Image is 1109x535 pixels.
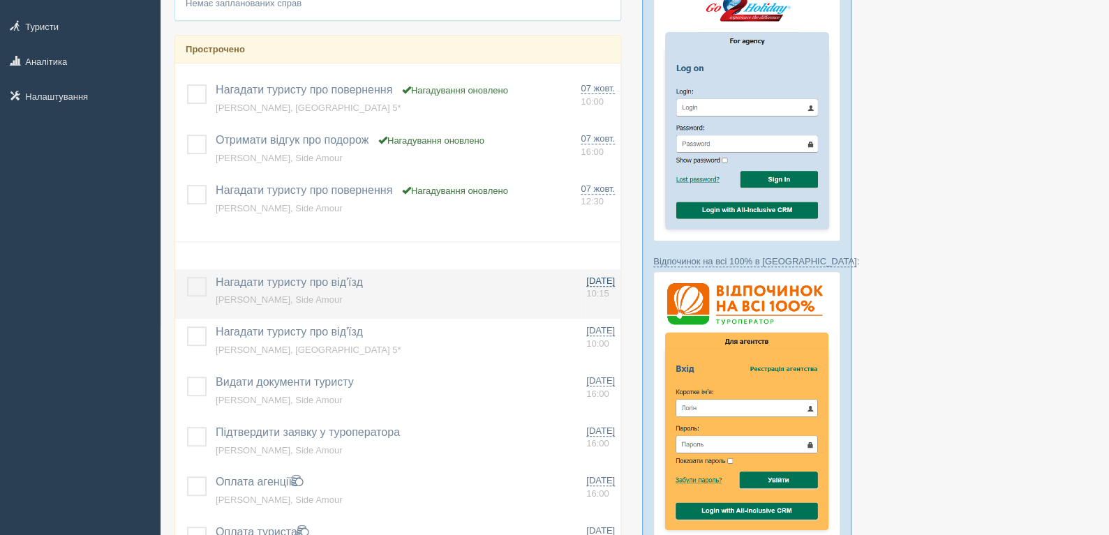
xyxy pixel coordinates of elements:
[216,445,342,455] a: [PERSON_NAME], Side Amour
[378,135,484,146] span: Нагадування оновлено
[402,186,508,196] span: Нагадування оновлено
[216,345,401,355] a: [PERSON_NAME], [GEOGRAPHIC_DATA] 5*
[581,146,604,157] span: 16:00
[586,425,615,437] span: [DATE]
[586,276,615,287] span: [DATE]
[586,375,615,386] span: [DATE]
[216,495,342,505] a: [PERSON_NAME], Side Amour
[186,44,245,54] b: Прострочено
[586,288,609,299] span: 10:15
[581,82,615,108] a: 07 жовт. 10:00
[586,488,609,499] span: 16:00
[581,196,604,206] span: 12:30
[586,438,609,449] span: 16:00
[216,476,303,488] a: Оплата агенції
[216,134,369,146] a: Отримати відгук про подорож
[216,376,354,388] a: Видати документи туристу
[581,96,604,107] span: 10:00
[216,395,342,405] a: [PERSON_NAME], Side Amour
[216,203,342,213] a: [PERSON_NAME], Side Amour
[581,83,615,94] span: 07 жовт.
[586,474,615,500] a: [DATE] 16:00
[581,183,615,209] a: 07 жовт. 12:30
[653,255,840,268] p: :
[586,389,609,399] span: 16:00
[216,426,400,438] a: Підтвердити заявку у туроператора
[586,325,615,336] span: [DATE]
[586,275,615,301] a: [DATE] 10:15
[586,475,615,486] span: [DATE]
[216,184,392,196] a: Нагадати туристу про повернення
[216,276,363,288] a: Нагадати туристу про від'їзд
[581,133,615,158] a: 07 жовт. 16:00
[586,425,615,451] a: [DATE] 16:00
[581,183,615,195] span: 07 жовт.
[653,256,856,267] a: Відпочинок на всі 100% в [GEOGRAPHIC_DATA]
[216,84,392,96] a: Нагадати туристу про повернення
[586,324,615,350] a: [DATE] 10:00
[216,294,342,305] a: [PERSON_NAME], Side Amour
[581,133,615,144] span: 07 жовт.
[586,338,609,349] span: 10:00
[402,85,508,96] span: Нагадування оновлено
[216,103,401,113] a: [PERSON_NAME], [GEOGRAPHIC_DATA] 5*
[216,153,342,163] a: [PERSON_NAME], Side Amour
[216,326,363,338] a: Нагадати туристу про від'їзд
[586,375,615,400] a: [DATE] 16:00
